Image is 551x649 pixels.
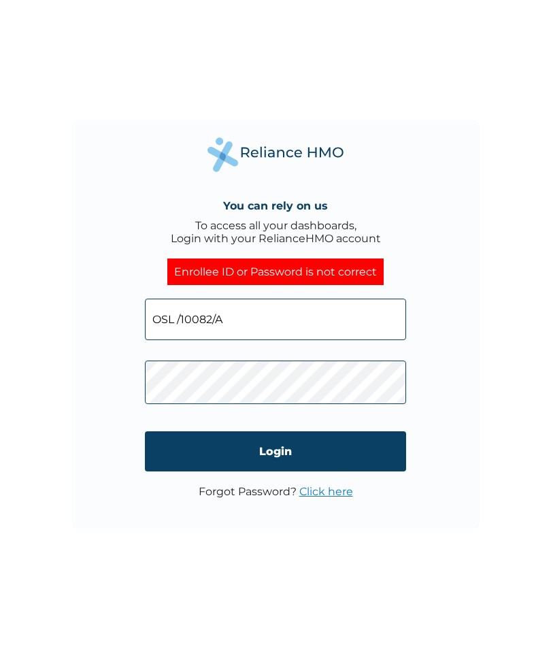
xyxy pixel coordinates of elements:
[223,199,328,212] h4: You can rely on us
[299,485,353,498] a: Click here
[207,137,344,172] img: Reliance Health's Logo
[167,259,384,285] div: Enrollee ID or Password is not correct
[145,299,406,340] input: Email address or HMO ID
[171,219,381,245] div: To access all your dashboards, Login with your RelianceHMO account
[145,431,406,471] input: Login
[199,485,353,498] p: Forgot Password?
